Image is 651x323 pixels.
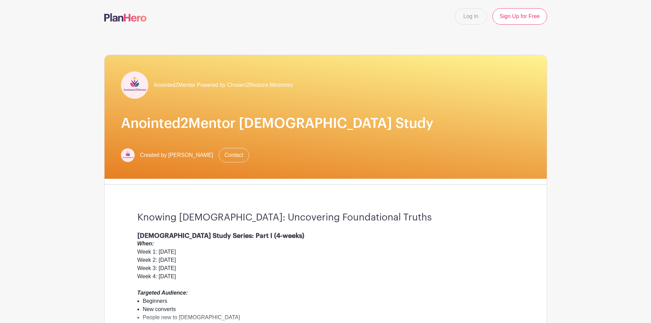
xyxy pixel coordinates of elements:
[121,71,148,99] img: file_00000000866461f4a6ce586c1d6b3f11.png
[137,240,514,297] div: Week 1: [DATE] Week 2: [DATE] Week 3: [DATE] Week 4: [DATE]
[137,241,154,246] em: When:
[137,212,514,224] h3: Knowing [DEMOGRAPHIC_DATA]: Uncovering Foundational Truths
[219,148,249,162] a: Contact
[137,290,188,296] em: Targeted Audience:
[154,81,293,89] span: Anointed2Mentor Powered by Chosen2Restore Ministries
[143,313,514,322] li: People new to [DEMOGRAPHIC_DATA]
[121,148,135,162] img: file_00000000866461f4a6ce586c1d6b3f11.png
[455,8,487,25] a: Log In
[137,232,304,239] strong: [DEMOGRAPHIC_DATA] Study Series: Part I (4-weeks)
[143,297,514,305] li: Beginners
[121,115,530,132] h1: Anointed2Mentor [DEMOGRAPHIC_DATA] Study
[492,8,547,25] a: Sign Up for Free
[104,13,147,22] img: logo-507f7623f17ff9eddc593b1ce0a138ce2505c220e1c5a4e2b4648c50719b7d32.svg
[143,305,514,313] li: New converts
[140,151,213,159] span: Created by [PERSON_NAME]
